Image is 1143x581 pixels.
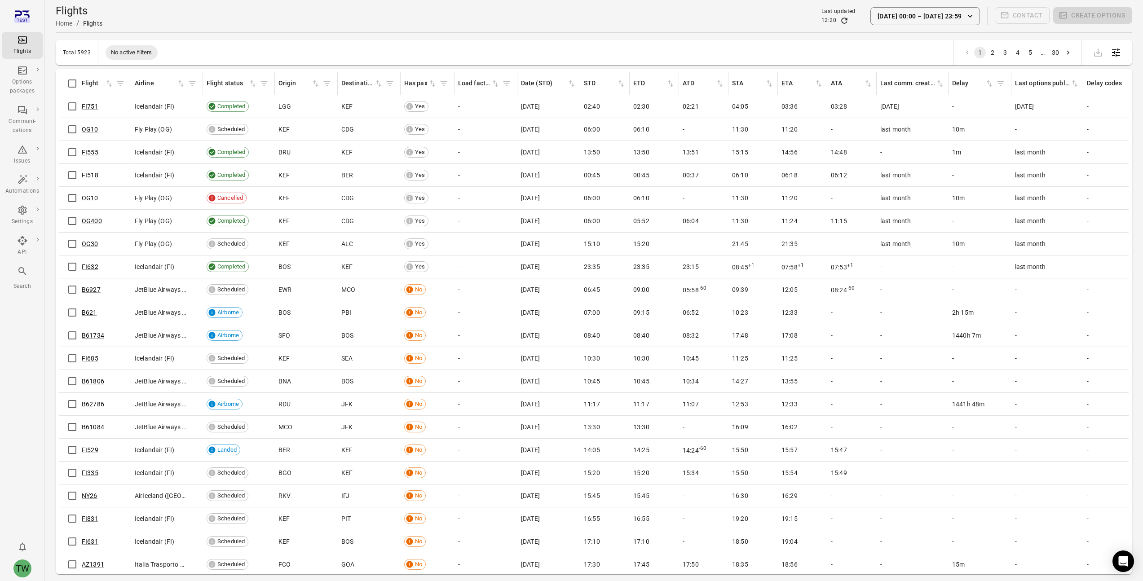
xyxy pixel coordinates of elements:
span: 23:15 [683,262,699,271]
button: Notifications [13,538,31,556]
span: 06:10 [732,171,748,180]
span: [DATE] [521,216,540,225]
div: Flight [82,79,105,88]
span: [DATE] [521,262,540,271]
a: OG400 [82,217,102,224]
li: / [76,18,79,29]
span: [DATE] [1015,102,1034,111]
span: 21:45 [732,239,748,248]
span: KEF [278,239,290,248]
span: Yes [412,125,428,134]
span: 11:30 [732,125,748,134]
div: - [1015,285,1080,294]
div: - [831,194,873,202]
button: page 1 [974,47,986,58]
span: KEF [341,262,353,271]
span: 06:10 [633,125,649,134]
div: - [1087,239,1143,248]
div: - [458,216,514,225]
div: Settings [5,217,39,226]
div: Sort by last options package published in ascending order [1015,79,1079,88]
span: Icelandair (FI) [135,262,174,271]
span: Yes [412,148,428,157]
div: - [683,125,725,134]
div: Last options published [1015,79,1070,88]
button: Filter by flight [114,77,127,90]
span: last month [880,171,911,180]
button: Go to next page [1062,47,1074,58]
span: 02:40 [584,102,600,111]
span: 07:00 [584,308,600,317]
span: Yes [412,102,428,111]
button: Filter by destination [383,77,397,90]
div: Sort by STD in ascending order [584,79,626,88]
a: Automations [2,172,43,198]
a: B61734 [82,332,104,339]
span: 05:52 [633,216,649,225]
div: TW [13,559,31,577]
div: Options packages [5,78,39,96]
span: Yes [412,171,428,180]
div: - [458,285,514,294]
span: Flight [82,79,114,88]
span: last month [880,216,911,225]
div: STD [584,79,617,88]
div: Has pax [404,79,428,88]
span: Scheduled [214,125,248,134]
div: Destination [341,79,374,88]
a: FI555 [82,149,98,156]
span: PBI [341,308,351,317]
div: - [458,308,514,317]
div: - [458,171,514,180]
span: Icelandair (FI) [135,102,174,111]
a: Issues [2,141,43,168]
span: BOS [278,262,291,271]
span: 00:45 [584,171,600,180]
span: last month [1015,148,1046,157]
div: Sort by origin in ascending order [278,79,320,88]
div: - [880,262,945,271]
div: - [1087,102,1143,111]
div: ATA [831,79,864,88]
a: B61806 [82,378,104,385]
span: 06:45 [584,285,600,294]
span: 15:15 [732,148,748,157]
span: 02:21 [683,102,699,111]
span: 9 Sep 2025 07:53 [831,264,853,271]
span: CDG [341,194,354,202]
span: [DATE] [521,308,540,317]
div: - [458,262,514,271]
span: Fly Play (OG) [135,216,172,225]
a: FI631 [82,538,98,545]
span: Scheduled [214,285,248,294]
span: Fly Play (OG) [135,125,172,134]
div: - [1087,262,1143,271]
div: Flight status [207,79,248,88]
a: B621 [82,309,97,316]
span: 06:04 [683,216,699,225]
div: Load factor [458,79,491,88]
span: KEF [341,102,353,111]
span: JetBlue Airways (B6) [135,285,187,294]
span: 00:45 [633,171,649,180]
span: Please make a selection to export [1089,48,1107,56]
span: CDG [341,125,354,134]
sup: +1 [798,262,804,268]
span: 11:15 [831,216,847,225]
button: [DATE] 00:00 – [DATE] 23:59 [870,7,980,25]
span: 04:05 [732,102,748,111]
a: B62786 [82,401,104,408]
div: 12:20 [821,16,836,25]
nav: pagination navigation [961,47,1074,58]
div: - [831,239,873,248]
sup: +1 [847,262,853,268]
button: Filter by flight status [257,77,271,90]
span: Yes [412,239,428,248]
span: 06:00 [584,194,600,202]
div: Automations [5,187,39,196]
a: Settings [2,202,43,229]
div: - [683,194,725,202]
span: [DATE] [521,148,540,157]
span: Date (STD) [521,79,576,88]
